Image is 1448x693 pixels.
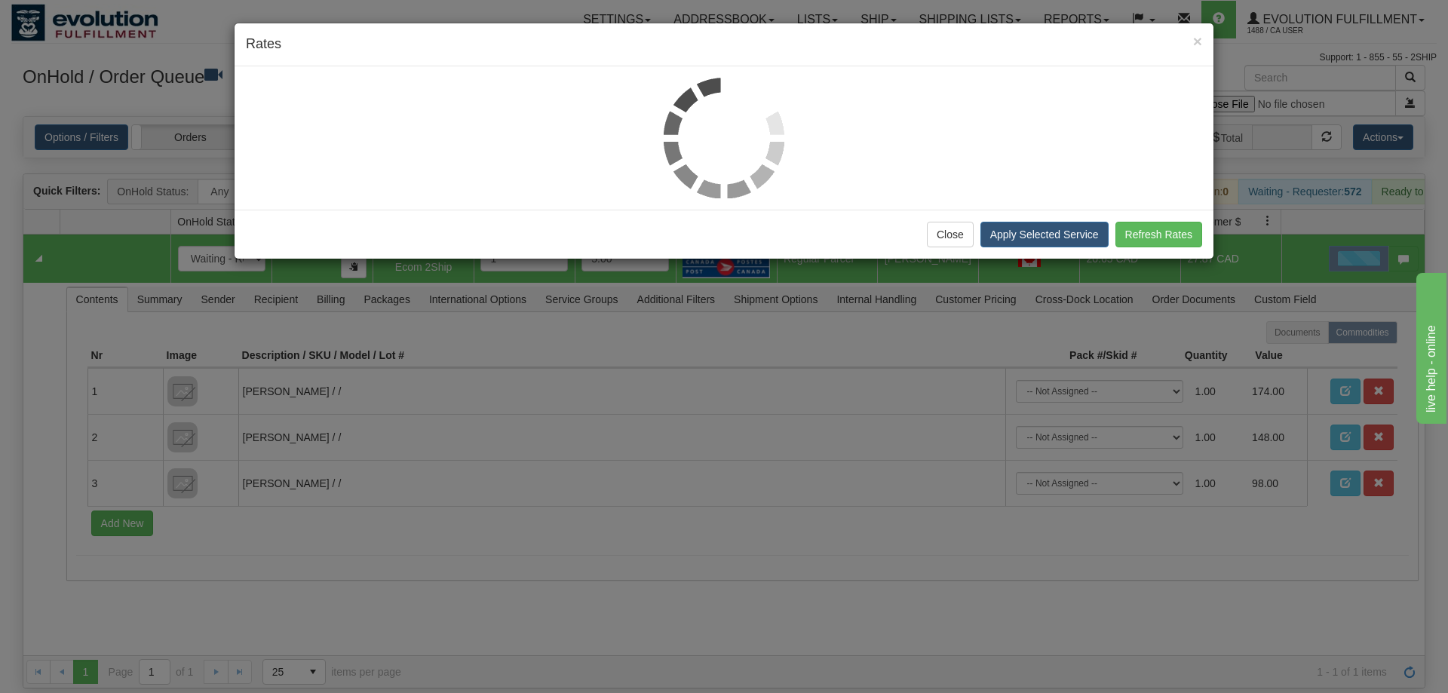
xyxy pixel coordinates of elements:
[1413,269,1446,423] iframe: chat widget
[1193,33,1202,49] button: Close
[927,222,974,247] button: Close
[980,222,1109,247] button: Apply Selected Service
[11,9,140,27] div: live help - online
[1193,32,1202,50] span: ×
[246,35,1202,54] h4: Rates
[664,78,784,198] img: loader.gif
[1115,222,1202,247] button: Refresh Rates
